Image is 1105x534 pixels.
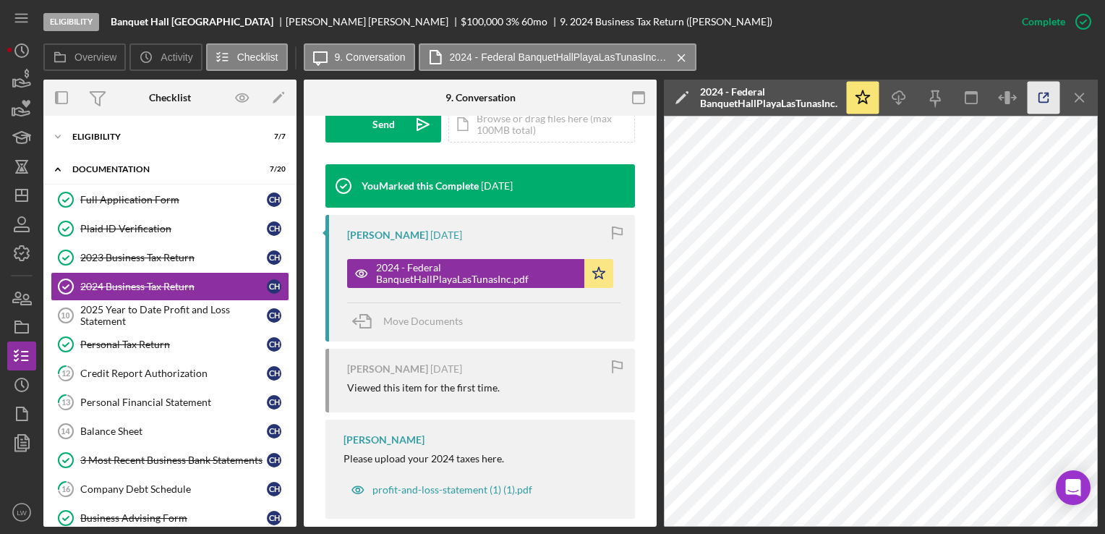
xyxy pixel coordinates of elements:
a: 102025 Year to Date Profit and Loss StatementCH [51,301,289,330]
b: Banquet Hall [GEOGRAPHIC_DATA] [111,16,273,27]
div: Balance Sheet [80,425,267,437]
div: C H [267,337,281,352]
button: Move Documents [347,303,477,339]
div: [PERSON_NAME] [PERSON_NAME] [286,16,461,27]
a: Plaid ID VerificationCH [51,214,289,243]
div: C H [267,482,281,496]
div: C H [267,279,281,294]
div: C H [267,511,281,525]
time: 2025-09-15 19:37 [481,180,513,192]
div: Documentation [72,165,249,174]
label: Checklist [237,51,278,63]
div: 7 / 20 [260,165,286,174]
label: 2024 - Federal BanquetHallPlayaLasTunasInc.pdf [450,51,667,63]
div: You Marked this Complete [362,180,479,192]
tspan: 16 [61,484,71,493]
button: 9. Conversation [304,43,415,71]
div: Personal Financial Statement [80,397,267,408]
div: 60 mo [521,16,547,27]
span: $100,000 [461,15,503,27]
tspan: 10 [61,311,69,320]
a: 16Company Debt ScheduleCH [51,475,289,504]
div: Business Advising Form [80,512,267,524]
a: 2024 Business Tax ReturnCH [51,272,289,301]
text: LW [17,509,27,517]
label: 9. Conversation [335,51,406,63]
tspan: 12 [61,368,70,378]
button: Send [325,106,441,143]
div: Eligibility [43,13,99,31]
div: [PERSON_NAME] [347,363,428,375]
label: Activity [161,51,192,63]
div: 2025 Year to Date Profit and Loss Statement [80,304,267,327]
button: profit-and-loss-statement (1) (1).pdf [344,475,539,504]
div: C H [267,250,281,265]
button: Complete [1007,7,1098,36]
a: 13Personal Financial StatementCH [51,388,289,417]
a: 3 Most Recent Business Bank StatementsCH [51,446,289,475]
span: Move Documents [383,315,463,327]
div: Company Debt Schedule [80,483,267,495]
tspan: 13 [61,397,70,407]
a: 2023 Business Tax ReturnCH [51,243,289,272]
div: C H [267,366,281,381]
div: Plaid ID Verification [80,223,267,234]
tspan: 14 [61,427,70,436]
div: C H [267,424,281,438]
div: 3 Most Recent Business Bank Statements [80,454,267,466]
button: 2024 - Federal BanquetHallPlayaLasTunasInc.pdf [347,259,613,288]
div: 7 / 7 [260,132,286,141]
div: Eligibility [72,132,249,141]
div: 9. Conversation [445,92,516,103]
a: Full Application FormCH [51,185,289,214]
a: Personal Tax ReturnCH [51,330,289,359]
button: Overview [43,43,126,71]
div: 2024 - Federal BanquetHallPlayaLasTunasInc.pdf [700,86,837,109]
div: [PERSON_NAME] [344,434,424,446]
div: C H [267,395,281,410]
div: Full Application Form [80,194,267,205]
div: 2024 - Federal BanquetHallPlayaLasTunasInc.pdf [376,262,577,285]
div: Viewed this item for the first time. [347,382,500,394]
div: 2024 Business Tax Return [80,281,267,292]
button: LW [7,498,36,527]
div: C H [267,221,281,236]
div: C H [267,192,281,207]
div: profit-and-loss-statement (1) (1).pdf [372,484,532,496]
time: 2025-09-15 19:12 [430,229,462,241]
div: 3 % [505,16,519,27]
button: 2024 - Federal BanquetHallPlayaLasTunasInc.pdf [419,43,696,71]
a: 12Credit Report AuthorizationCH [51,359,289,388]
div: C H [267,308,281,323]
button: Activity [129,43,202,71]
div: [PERSON_NAME] [347,229,428,241]
div: Credit Report Authorization [80,368,267,379]
div: 2023 Business Tax Return [80,252,267,263]
div: Please upload your 2024 taxes here. [344,453,504,465]
div: Complete [1022,7,1065,36]
a: 14Balance SheetCH [51,417,289,446]
div: C H [267,453,281,467]
div: 9. 2024 Business Tax Return ([PERSON_NAME]) [560,16,772,27]
a: Business Advising FormCH [51,504,289,533]
button: Checklist [206,43,288,71]
div: Personal Tax Return [80,339,267,350]
label: Overview [74,51,116,63]
time: 2025-09-15 19:12 [430,363,462,375]
div: Send [372,106,395,143]
div: Open Intercom Messenger [1056,470,1091,505]
div: Checklist [149,92,191,103]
